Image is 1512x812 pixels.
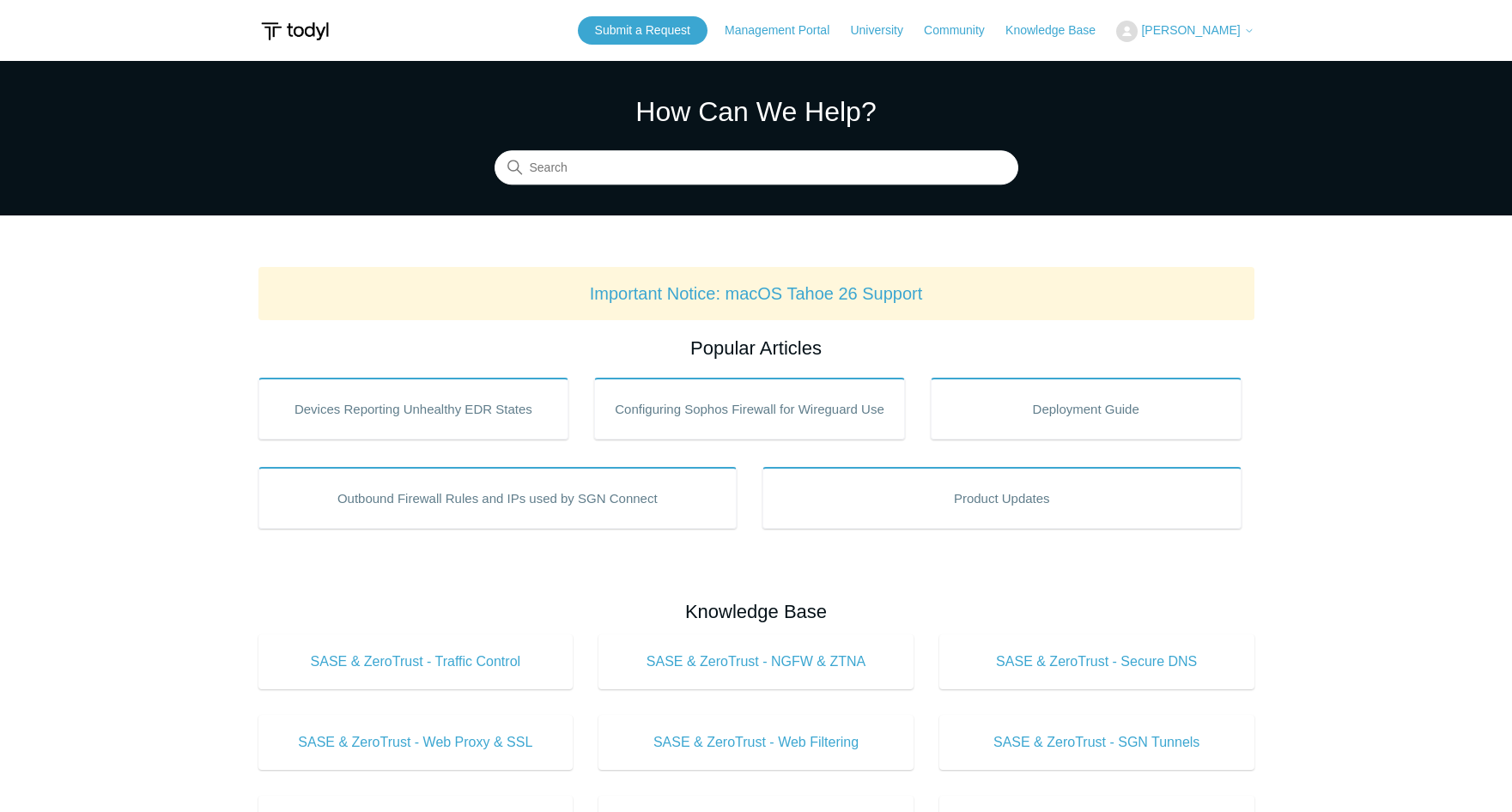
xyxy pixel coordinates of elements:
[725,21,847,39] a: Management Portal
[598,634,914,689] a: SASE & ZeroTrust - NGFW & ZTNA
[590,284,923,303] a: Important Notice: macOS Tahoe 26 Support
[258,15,331,47] img: Todyl Support Center Help Center home page
[284,651,548,672] span: SASE & ZeroTrust - Traffic Control
[924,21,1002,39] a: Community
[939,715,1254,770] a: SASE & ZeroTrust - SGN Tunnels
[931,378,1242,439] a: Deployment Guide
[850,21,920,39] a: University
[284,732,548,753] span: SASE & ZeroTrust - Web Proxy & SSL
[762,467,1242,529] a: Product Updates
[598,715,914,770] a: SASE & ZeroTrust - Web Filtering
[624,732,888,753] span: SASE & ZeroTrust - Web Filtering
[939,634,1254,689] a: SASE & ZeroTrust - Secure DNS
[258,467,738,529] a: Outbound Firewall Rules and IPs used by SGN Connect
[258,597,1254,626] h2: Knowledge Base
[1005,21,1113,39] a: Knowledge Base
[1116,21,1254,42] button: [PERSON_NAME]
[965,732,1229,753] span: SASE & ZeroTrust - SGN Tunnels
[594,378,905,439] a: Configuring Sophos Firewall for Wireguard Use
[965,651,1229,672] span: SASE & ZeroTrust - Secure DNS
[258,334,1254,362] h2: Popular Articles
[258,378,569,439] a: Devices Reporting Unhealthy EDR States
[1141,23,1240,37] span: [PERSON_NAME]
[258,715,574,770] a: SASE & ZeroTrust - Web Proxy & SSL
[578,16,707,45] a: Submit a Request
[495,91,1018,132] h1: How Can We Help?
[258,634,574,689] a: SASE & ZeroTrust - Traffic Control
[495,151,1018,185] input: Search
[624,651,888,672] span: SASE & ZeroTrust - NGFW & ZTNA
